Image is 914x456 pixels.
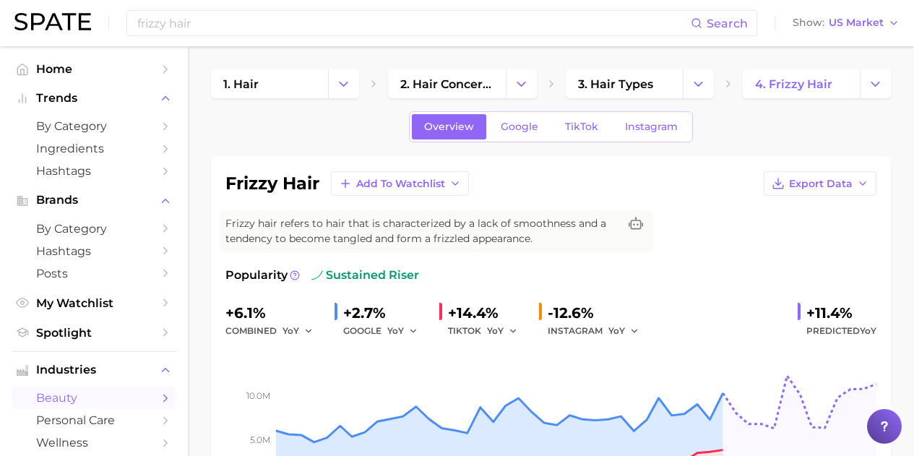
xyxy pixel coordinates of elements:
[487,324,504,337] span: YoY
[806,301,876,324] div: +11.4%
[36,194,152,207] span: Brands
[36,326,152,340] span: Spotlight
[331,171,469,196] button: Add to Watchlist
[400,77,493,91] span: 2. hair concerns
[501,121,538,133] span: Google
[12,262,176,285] a: Posts
[506,69,537,98] button: Change Category
[613,114,690,139] a: Instagram
[860,325,876,336] span: YoY
[743,69,860,98] a: 4. frizzy hair
[806,322,876,340] span: Predicted
[448,322,527,340] div: TIKTOK
[36,142,152,155] span: Ingredients
[36,436,152,449] span: wellness
[683,69,714,98] button: Change Category
[12,240,176,262] a: Hashtags
[12,322,176,344] a: Spotlight
[12,58,176,80] a: Home
[12,189,176,211] button: Brands
[343,301,428,324] div: +2.7%
[12,87,176,109] button: Trends
[36,296,152,310] span: My Watchlist
[860,69,891,98] button: Change Category
[548,301,649,324] div: -12.6%
[36,62,152,76] span: Home
[12,115,176,137] a: by Category
[553,114,611,139] a: TikTok
[36,222,152,236] span: by Category
[487,322,518,340] button: YoY
[225,301,323,324] div: +6.1%
[608,324,625,337] span: YoY
[225,322,323,340] div: combined
[793,19,824,27] span: Show
[424,121,474,133] span: Overview
[356,178,445,190] span: Add to Watchlist
[387,322,418,340] button: YoY
[12,359,176,381] button: Industries
[789,178,853,190] span: Export Data
[311,270,323,281] img: sustained riser
[223,77,259,91] span: 1. hair
[36,413,152,427] span: personal care
[14,13,91,30] img: SPATE
[36,391,152,405] span: beauty
[36,363,152,377] span: Industries
[12,409,176,431] a: personal care
[12,292,176,314] a: My Watchlist
[12,160,176,182] a: Hashtags
[328,69,359,98] button: Change Category
[789,14,903,33] button: ShowUS Market
[136,11,691,35] input: Search here for a brand, industry, or ingredient
[566,69,683,98] a: 3. hair types
[283,322,314,340] button: YoY
[225,267,288,284] span: Popularity
[578,77,653,91] span: 3. hair types
[36,164,152,178] span: Hashtags
[36,244,152,258] span: Hashtags
[488,114,551,139] a: Google
[755,77,832,91] span: 4. frizzy hair
[211,69,328,98] a: 1. hair
[36,267,152,280] span: Posts
[36,119,152,133] span: by Category
[12,387,176,409] a: beauty
[12,137,176,160] a: Ingredients
[12,218,176,240] a: by Category
[283,324,299,337] span: YoY
[225,175,319,192] h1: frizzy hair
[608,322,639,340] button: YoY
[388,69,505,98] a: 2. hair concerns
[565,121,598,133] span: TikTok
[412,114,486,139] a: Overview
[387,324,404,337] span: YoY
[12,431,176,454] a: wellness
[343,322,428,340] div: GOOGLE
[764,171,876,196] button: Export Data
[707,17,748,30] span: Search
[36,92,152,105] span: Trends
[625,121,678,133] span: Instagram
[225,216,618,246] span: Frizzy hair refers to hair that is characterized by a lack of smoothness and a tendency to become...
[829,19,884,27] span: US Market
[311,267,419,284] span: sustained riser
[448,301,527,324] div: +14.4%
[548,322,649,340] div: INSTAGRAM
